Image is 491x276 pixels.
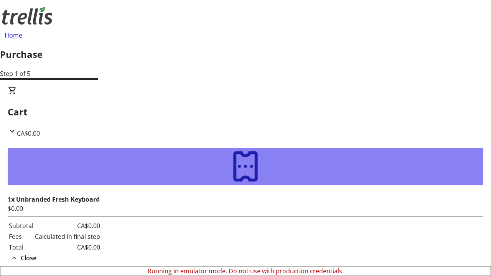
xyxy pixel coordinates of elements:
[8,105,483,119] h2: Cart
[8,86,483,138] div: CartCA$0.00
[21,253,36,263] span: Close
[17,129,40,138] span: CA$0.00
[8,138,483,263] div: CartCA$0.00
[8,204,483,213] div: $0.00
[8,253,40,263] button: Close
[8,232,34,242] td: Fees
[8,221,34,231] td: Subtotal
[8,242,34,252] td: Total
[35,242,101,252] td: CA$0.00
[8,195,100,204] strong: 1x Unbranded Fresh Keyboard
[35,221,101,231] td: CA$0.00
[35,232,101,242] td: Calculated in final step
